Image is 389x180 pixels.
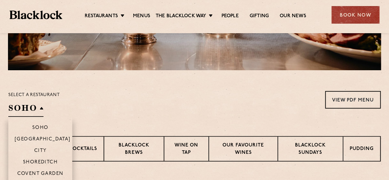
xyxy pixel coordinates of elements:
p: Covent Garden [17,171,64,177]
p: Our favourite wines [215,142,271,157]
div: Book Now [331,6,379,24]
a: Gifting [250,13,269,20]
p: Shoreditch [23,160,58,166]
p: Cocktails [69,146,97,154]
p: Soho [32,125,49,131]
a: Menus [133,13,150,20]
a: The Blacklock Way [156,13,206,20]
a: Restaurants [85,13,118,20]
a: View PDF Menu [325,91,381,109]
p: City [34,148,47,154]
p: Blacklock Brews [111,142,157,157]
img: BL_Textured_Logo-footer-cropped.svg [10,11,62,19]
p: [GEOGRAPHIC_DATA] [15,137,71,143]
p: Pudding [350,146,374,154]
p: Select a restaurant [8,91,60,99]
h2: SOHO [8,102,43,117]
p: Wine on Tap [171,142,202,157]
p: Blacklock Sundays [284,142,336,157]
a: People [221,13,238,20]
a: Our News [280,13,306,20]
